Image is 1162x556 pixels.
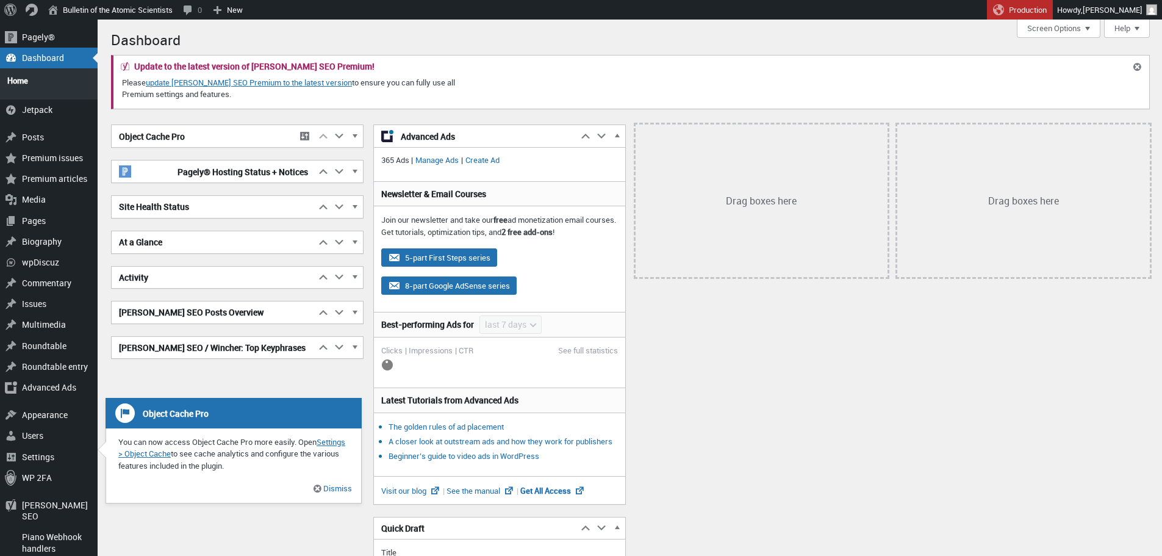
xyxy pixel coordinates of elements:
h1: Dashboard [111,26,1150,52]
button: Screen Options [1017,20,1100,38]
button: 5-part First Steps series [381,248,497,267]
a: Settings > Object Cache [118,436,345,460]
button: Help [1104,20,1150,38]
button: 8-part Google AdSense series [381,276,517,295]
h2: Activity [112,267,315,289]
p: Please to ensure you can fully use all Premium settings and features. [121,76,489,101]
img: loading [381,359,393,371]
a: Manage Ads [413,154,461,165]
h2: At a Glance [112,231,315,253]
h2: Object Cache Pro [112,126,293,148]
h2: [PERSON_NAME] SEO Posts Overview [112,301,315,323]
h2: Pagely® Hosting Status + Notices [112,161,315,182]
img: pagely-w-on-b20x20.png [119,165,131,178]
strong: free [493,214,507,225]
h3: Object Cache Pro [106,398,362,428]
a: See the manual [447,485,520,496]
a: A closer look at outstream ads and how they work for publishers [389,436,612,447]
h3: Best-performing Ads for [381,319,474,331]
p: You can now access Object Cache Pro more easily. Open to see cache analytics and configure the va... [106,436,361,472]
a: Dismiss [321,483,352,494]
a: Visit our blog [381,485,447,496]
strong: 2 free add-ons [501,226,553,237]
span: Advanced Ads [401,131,570,143]
h2: [PERSON_NAME] SEO / Wincher: Top Keyphrases [112,337,315,359]
h3: Latest Tutorials from Advanced Ads [381,394,618,406]
span: [PERSON_NAME] [1083,4,1142,15]
p: 365 Ads | | [381,154,618,167]
a: Beginner’s guide to video ads in WordPress [389,450,539,461]
a: update [PERSON_NAME] SEO Premium to the latest version [146,77,352,88]
h2: Update to the latest version of [PERSON_NAME] SEO Premium! [134,62,375,71]
p: Join our newsletter and take our ad monetization email courses. Get tutorials, optimization tips,... [381,214,618,238]
a: Create Ad [463,154,502,165]
a: Get All Access [520,485,586,496]
a: The golden rules of ad placement [389,421,504,432]
span: Quick Draft [381,522,425,535]
h3: Newsletter & Email Courses [381,188,618,200]
h2: Site Health Status [112,196,315,218]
